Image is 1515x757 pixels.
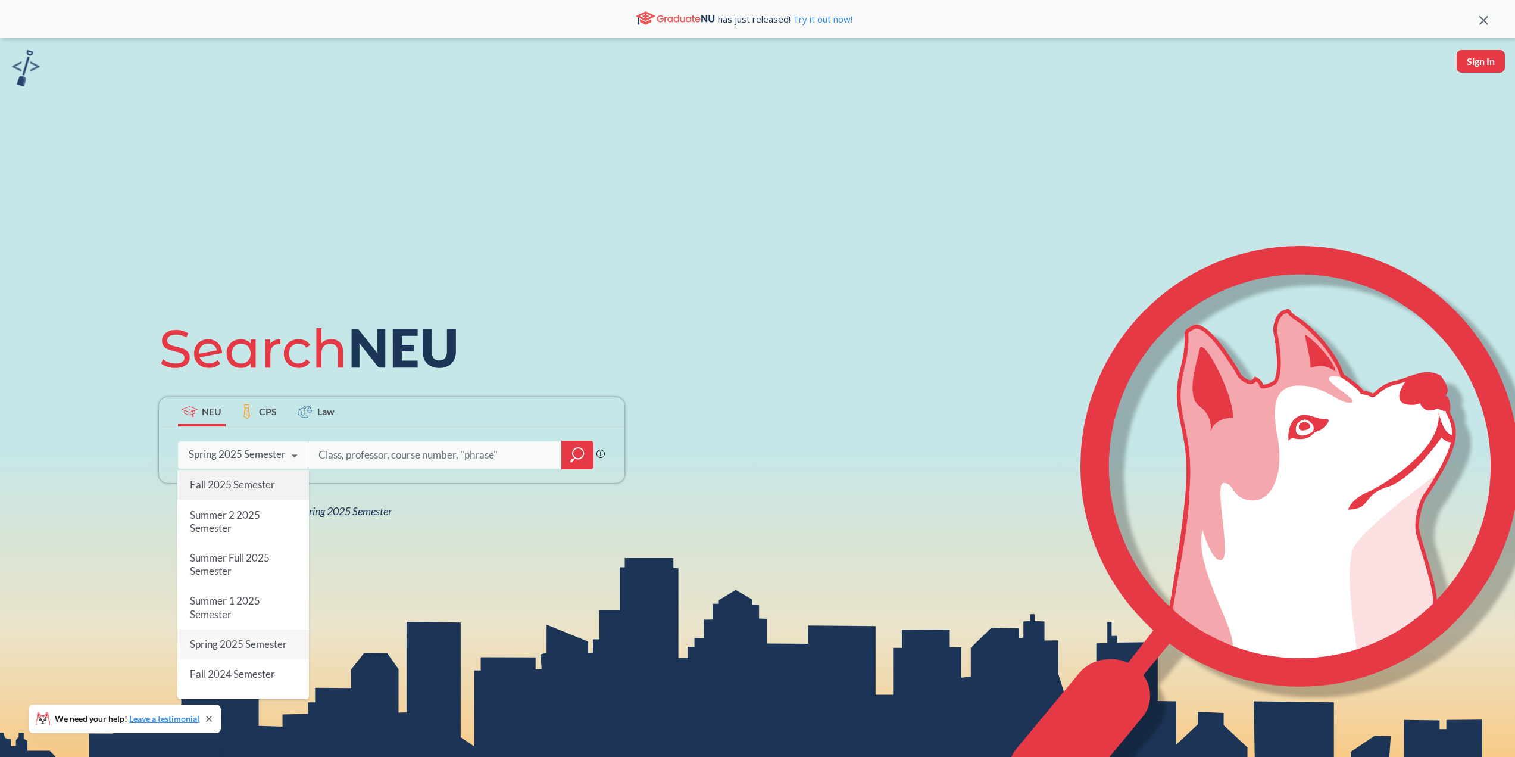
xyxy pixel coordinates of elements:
a: Try it out now! [791,13,852,25]
img: sandbox logo [12,50,40,86]
div: magnifying glass [561,441,593,469]
span: has just released! [718,13,852,26]
a: sandbox logo [12,50,40,90]
span: Fall 2025 Semester [189,478,274,491]
span: Spring 2025 Semester [189,638,286,650]
a: Leave a testimonial [129,714,199,724]
span: Law [317,404,335,418]
span: Summer 1 2025 Semester [189,594,260,620]
span: Fall 2024 Semester [189,668,274,680]
button: Sign In [1457,50,1505,73]
span: View all classes for [189,504,392,518]
span: Summer 2 2024 Semester [189,697,260,723]
input: Class, professor, course number, "phrase" [317,443,553,468]
svg: magnifying glass [570,447,585,463]
span: CPS [259,404,277,418]
span: Summer Full 2025 Semester [189,552,269,577]
span: Summer 2 2025 Semester [189,508,260,534]
div: Spring 2025 Semester [189,448,286,461]
span: NEU [202,404,221,418]
span: We need your help! [55,715,199,723]
span: NEU Spring 2025 Semester [276,504,392,518]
